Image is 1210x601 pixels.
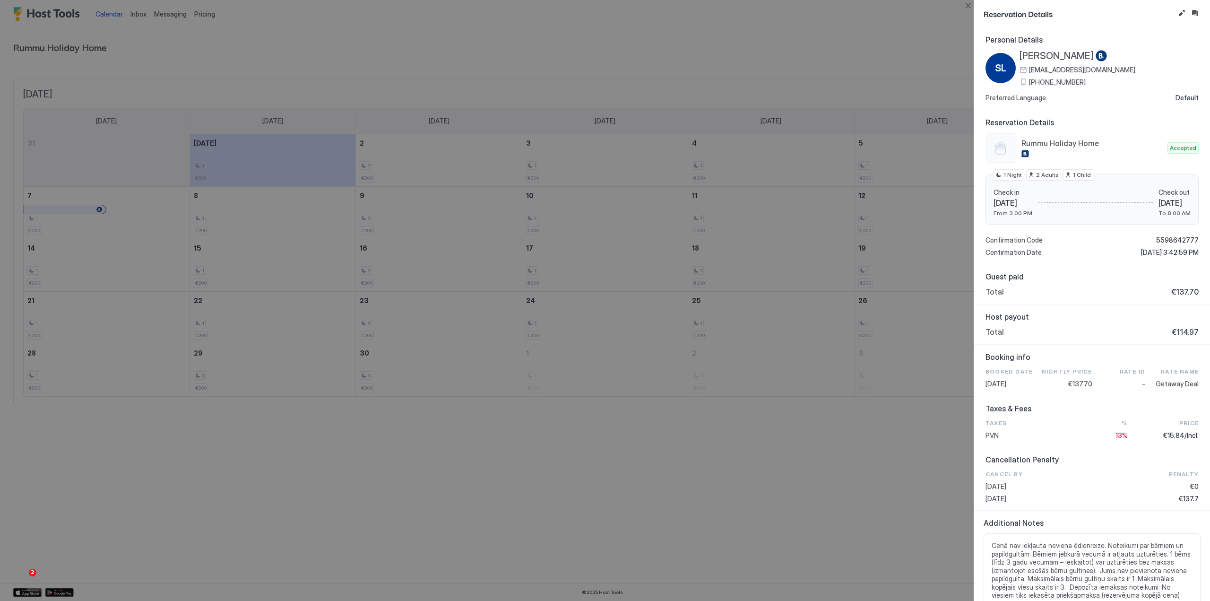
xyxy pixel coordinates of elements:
[985,272,1199,281] span: Guest paid
[985,312,1199,322] span: Host payout
[1179,495,1199,503] span: €137.7
[1142,380,1145,388] span: -
[985,367,1039,376] span: Booked Date
[1073,171,1091,179] span: 1 Child
[9,569,32,592] iframe: Intercom live chat
[985,118,1199,127] span: Reservation Details
[985,236,1043,244] span: Confirmation Code
[1175,94,1199,102] span: Default
[1068,380,1092,388] span: €137.70
[1141,248,1199,257] span: [DATE] 3:42:59 PM
[1156,380,1199,388] span: Getaway Deal
[985,404,1199,413] span: Taxes & Fees
[994,209,1032,217] span: From 3:00 PM
[985,248,1042,257] span: Confirmation Date
[985,482,1092,491] span: [DATE]
[995,61,1006,75] span: SL
[985,455,1199,464] span: Cancellation Penalty
[984,8,1174,19] span: Reservation Details
[984,518,1201,528] span: Additional Notes
[985,94,1046,102] span: Preferred Language
[1029,78,1086,87] span: [PHONE_NUMBER]
[1176,8,1187,19] button: Edit reservation
[985,287,1004,296] span: Total
[1171,287,1199,296] span: €137.70
[1170,144,1196,152] span: Accepted
[1161,367,1199,376] span: Rate Name
[1158,188,1191,197] span: Check out
[1169,470,1199,479] span: Penalty
[1120,367,1145,376] span: Rate ID
[1122,419,1127,427] span: %
[1029,66,1135,74] span: [EMAIL_ADDRESS][DOMAIN_NAME]
[1158,209,1191,217] span: To 8:00 AM
[1163,431,1199,440] span: €15.84/Incl.
[994,188,1032,197] span: Check in
[985,380,1039,388] span: [DATE]
[985,495,1092,503] span: [DATE]
[1158,198,1191,208] span: [DATE]
[985,352,1199,362] span: Booking info
[1003,171,1022,179] span: 1 Night
[985,470,1092,479] span: CANCEL BY
[985,419,1056,427] span: Taxes
[1156,236,1199,244] span: 5598642777
[1190,482,1199,491] span: €0
[1115,431,1128,440] span: 13%
[985,431,1056,440] span: PVN
[985,35,1199,44] span: Personal Details
[1020,50,1094,62] span: [PERSON_NAME]
[985,327,1004,337] span: Total
[1172,327,1199,337] span: €114.97
[29,569,36,576] span: 2
[1189,8,1201,19] button: Inbox
[1021,139,1164,148] span: Rummu Holiday Home
[1179,419,1199,427] span: Price
[1036,171,1059,179] span: 2 Adults
[1042,367,1092,376] span: Nightly Price
[994,198,1032,208] span: [DATE]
